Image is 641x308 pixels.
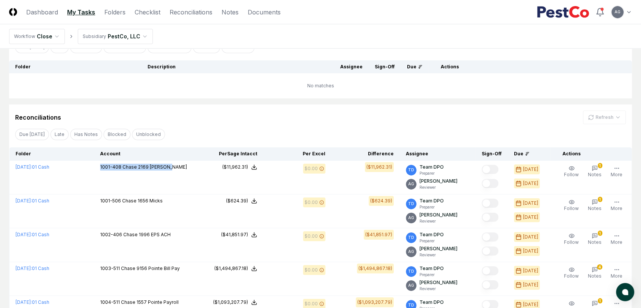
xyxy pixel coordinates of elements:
button: Mark complete [482,280,498,289]
div: Actions [435,63,626,70]
button: More [609,197,624,213]
button: Follow [562,197,580,213]
span: [DATE] : [16,299,32,305]
button: Mark complete [482,246,498,256]
div: ($41,851.97) [221,231,248,238]
th: Difference [331,147,400,161]
span: TD [408,269,414,274]
button: Late [50,129,69,140]
p: [PERSON_NAME] [419,178,457,185]
div: $0.00 [305,233,318,240]
span: Notes [588,239,602,245]
button: 1Notes [586,164,603,180]
div: Due [407,63,423,70]
th: Folder [9,147,94,161]
span: AG [614,9,621,15]
span: Follow [564,205,579,211]
span: Follow [564,239,579,245]
div: ($624.39) [226,197,248,204]
button: ($11,962.31) [222,164,257,171]
a: Reconciliations [170,8,212,17]
span: [DATE] : [16,265,32,271]
div: [DATE] [523,267,538,274]
div: Account [100,150,189,157]
p: Reviewer [419,185,457,190]
button: Mark complete [482,266,498,275]
span: TD [408,167,414,173]
p: Preparer [419,171,444,176]
div: [DATE] [523,248,538,254]
span: Follow [564,172,579,177]
button: ($1,093,207.79) [213,299,257,306]
span: [DATE] : [16,232,32,237]
p: Team DPO [419,197,444,204]
div: Reconciliations [15,113,61,122]
span: Notes [588,205,602,211]
div: 1 [598,231,602,236]
div: ($1,494,867.18) [358,265,392,272]
button: AG [611,5,624,19]
a: Notes [222,8,239,17]
button: More [609,164,624,180]
span: Follow [564,273,579,279]
button: Mark complete [482,199,498,208]
div: ($1,093,207.79) [357,299,392,306]
span: AG [408,283,414,288]
button: Blocked [104,129,130,140]
span: TD [408,235,414,240]
span: AG [408,249,414,254]
button: Unblocked [132,129,165,140]
div: $0.00 [305,165,318,172]
a: My Tasks [67,8,95,17]
th: Assignee [400,147,476,161]
button: 1Notes [586,231,603,247]
span: Notes [588,273,602,279]
button: Has Notes [70,129,102,140]
span: [DATE] : [16,198,32,204]
span: AG [408,181,414,187]
div: Subsidiary [83,33,106,40]
button: Mark complete [482,213,498,222]
button: More [609,231,624,247]
span: 1001-506 [100,198,121,204]
div: ($1,494,867.18) [214,265,248,272]
div: 1 [598,298,602,303]
span: AG [408,215,414,221]
p: Team DPO [419,164,444,171]
p: [PERSON_NAME] [419,279,457,286]
a: [DATE]:01 Cash [16,265,49,271]
a: [DATE]:01 Cash [16,299,49,305]
span: Chase 1656 Micks [122,198,163,204]
button: 4Notes [586,265,603,281]
div: [DATE] [523,200,538,207]
a: [DATE]:01 Cash [16,198,49,204]
a: Documents [248,8,281,17]
div: [DATE] [523,180,538,187]
div: $0.00 [305,267,318,273]
div: Due [514,150,544,157]
p: Preparer [419,272,444,278]
img: Logo [9,8,17,16]
span: Chase 2169 [PERSON_NAME] [123,164,187,170]
img: PestCo logo [537,6,589,18]
p: Preparer [419,238,444,244]
div: $0.00 [305,300,318,307]
span: TD [408,201,414,207]
span: [DATE] : [16,164,32,170]
div: ($1,093,207.79) [213,299,248,306]
p: Reviewer [419,218,457,224]
div: [DATE] [523,281,538,288]
button: More [609,265,624,281]
span: TD [408,302,414,308]
p: Reviewer [419,286,457,292]
p: Team DPO [419,265,444,272]
th: Sign-Off [369,60,401,73]
button: Mark complete [482,232,498,242]
button: Mark complete [482,165,498,174]
th: Sign-Off [476,147,508,161]
div: 4 [597,264,602,270]
p: Team DPO [419,299,444,306]
button: ($41,851.97) [221,231,257,238]
div: [DATE] [523,214,538,221]
th: Assignee [334,60,369,73]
